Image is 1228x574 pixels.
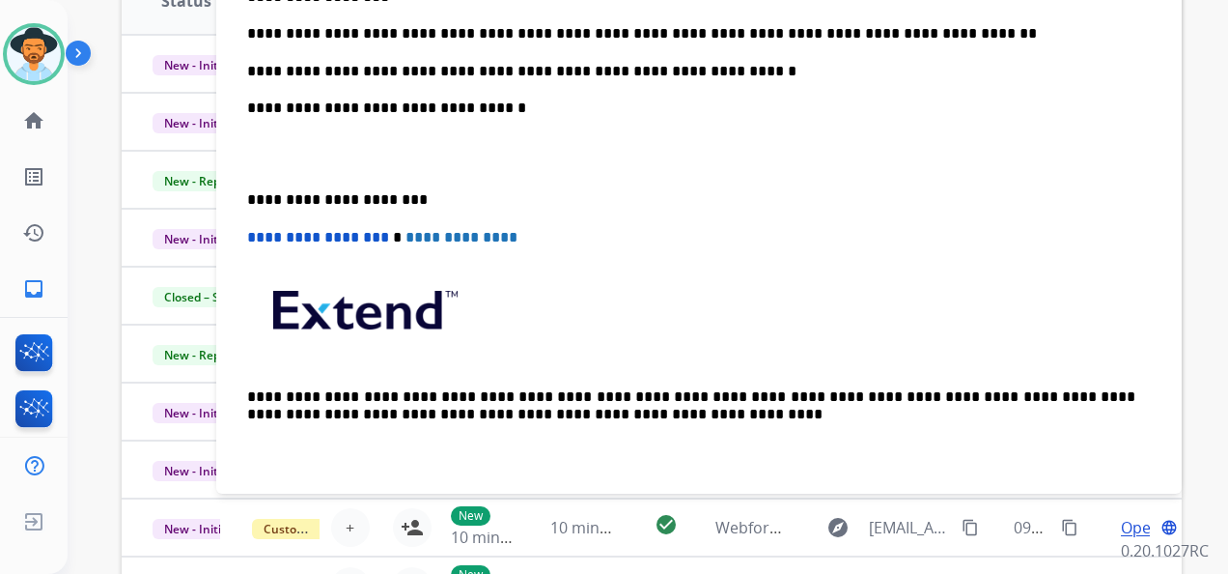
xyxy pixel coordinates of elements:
mat-icon: check_circle [655,513,678,536]
span: New - Reply [153,171,240,191]
mat-icon: history [22,221,45,244]
mat-icon: explore [826,516,850,539]
mat-icon: language [1160,519,1178,536]
span: + [346,516,354,539]
span: New - Reply [153,345,240,365]
mat-icon: content_copy [962,519,979,536]
span: New - Initial [153,229,242,249]
span: Webform from [EMAIL_ADDRESS][DOMAIN_NAME] on [DATE] [715,517,1153,538]
span: 10 minutes ago [451,527,563,548]
img: avatar [7,27,61,81]
p: 0.20.1027RC [1121,539,1209,562]
span: Closed – Solved [153,287,260,307]
span: [EMAIL_ADDRESS][DOMAIN_NAME] [869,516,951,539]
mat-icon: list_alt [22,165,45,188]
span: New - Initial [153,403,242,423]
span: New - Initial [153,461,242,481]
mat-icon: home [22,109,45,132]
span: Customer Support [252,519,377,539]
mat-icon: inbox [22,277,45,301]
p: New [451,506,490,526]
span: New - Initial [153,519,242,539]
mat-icon: content_copy [1061,519,1078,536]
span: New - Initial [153,55,242,75]
span: New - Initial [153,113,242,133]
span: 10 minutes ago [550,517,662,538]
span: Open [1121,516,1160,539]
button: + [331,508,370,547]
mat-icon: person_add [401,516,424,539]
